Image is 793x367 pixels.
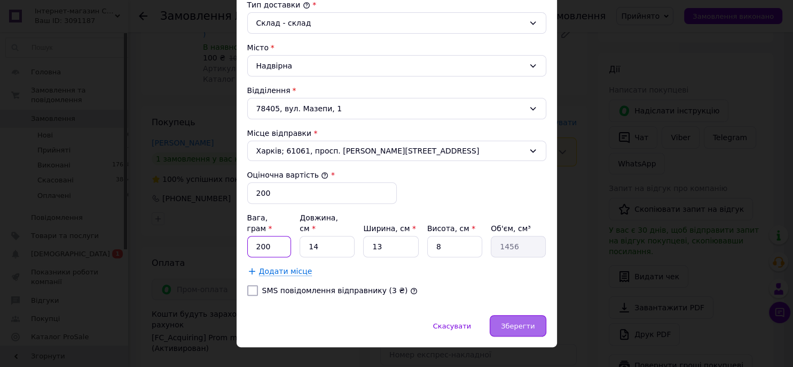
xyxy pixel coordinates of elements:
[247,85,546,96] div: Відділення
[262,286,408,295] label: SMS повідомлення відправнику (3 ₴)
[247,55,546,77] div: Надвірна
[433,322,471,330] span: Скасувати
[247,171,329,179] label: Оціночна вартість
[491,223,546,234] div: Об'єм, см³
[259,267,312,276] span: Додати місце
[300,213,338,233] label: Довжина, см
[247,98,546,119] div: 78405, вул. Мазепи, 1
[256,17,524,29] div: Склад - склад
[247,42,546,53] div: Місто
[256,146,524,156] span: Харків; 61061, просп. [PERSON_NAME][STREET_ADDRESS]
[501,322,535,330] span: Зберегти
[363,224,415,233] label: Ширина, см
[427,224,475,233] label: Висота, см
[247,128,546,139] div: Місце відправки
[247,213,272,233] label: Вага, грам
